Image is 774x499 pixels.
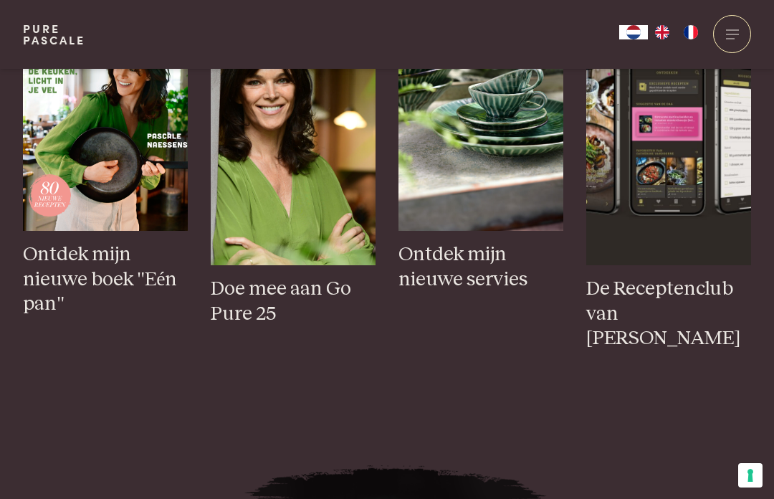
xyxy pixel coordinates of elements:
[586,18,751,265] img: iPhone 13 Pro Mockup front and side view
[586,277,751,351] h3: De Receptenclub van [PERSON_NAME]
[211,18,376,265] img: pascale_foto
[398,242,563,292] h3: Ontdek mijn nieuwe servies
[648,25,677,39] a: EN
[586,18,751,351] a: iPhone 13 Pro Mockup front and side view De Receptenclub van [PERSON_NAME]
[211,277,376,326] h3: Doe mee aan Go Pure 25
[619,25,648,39] div: Language
[619,25,705,39] aside: Language selected: Nederlands
[677,25,705,39] a: FR
[619,25,648,39] a: NL
[23,23,85,46] a: PurePascale
[23,242,188,317] h3: Ontdek mijn nieuwe boek "Eén pan"
[211,18,376,326] a: pascale_foto Doe mee aan Go Pure 25
[738,463,763,488] button: Uw voorkeuren voor toestemming voor trackingtechnologieën
[648,25,705,39] ul: Language list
